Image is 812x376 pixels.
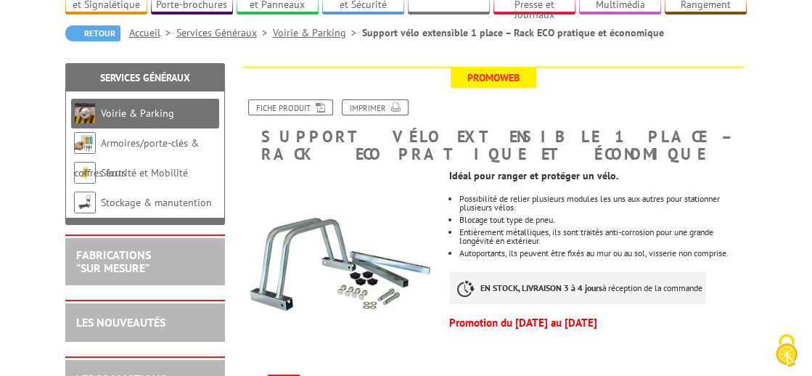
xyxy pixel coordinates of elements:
[65,25,120,41] a: Retour
[248,99,333,115] a: Fiche produit
[273,26,362,39] a: Voirie & Parking
[101,196,212,209] a: Stockage & manutention
[768,332,805,369] img: Cookies (fenêtre modale)
[74,102,96,124] img: Voirie & Parking
[459,249,747,258] li: Autoportants, ils peuvent être fixés au mur ou au sol, visserie non comprise.
[451,68,536,88] span: Promoweb
[449,272,706,304] p: à réception de la commande
[459,216,747,224] li: Blocage tout type de pneu.
[76,248,151,275] a: FABRICATIONS"Sur Mesure"
[449,169,618,182] strong: Idéal pour ranger et protéger un vélo.
[239,170,438,369] img: 226201_support_velo_assemblable.jpg
[342,99,409,115] a: Imprimer
[480,282,602,293] strong: EN STOCK, LIVRAISON 3 à 4 jours
[101,107,174,120] a: Voirie & Parking
[101,166,188,179] a: Sécurité et Mobilité
[449,319,747,327] p: Promotion du [DATE] au [DATE]
[74,192,96,213] img: Stockage & manutention
[761,327,812,376] button: Cookies (fenêtre modale)
[129,26,176,39] a: Accueil
[459,195,747,212] li: Possibilité de relier plusieurs modules les uns aux autres pour stationner plusieurs vélos.
[100,71,190,84] a: Services Généraux
[459,228,747,245] li: Entièrement métalliques, ils sont traités anti-corrosion pour une grande longévité en extérieur.
[76,315,165,330] a: LES NOUVEAUTÉS
[362,25,664,40] li: Support vélo extensible 1 place – Rack ECO pratique et économique
[74,136,199,179] a: Armoires/porte-clés & coffres forts
[74,132,96,154] img: Armoires/porte-clés & coffres forts
[176,26,273,39] a: Services Généraux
